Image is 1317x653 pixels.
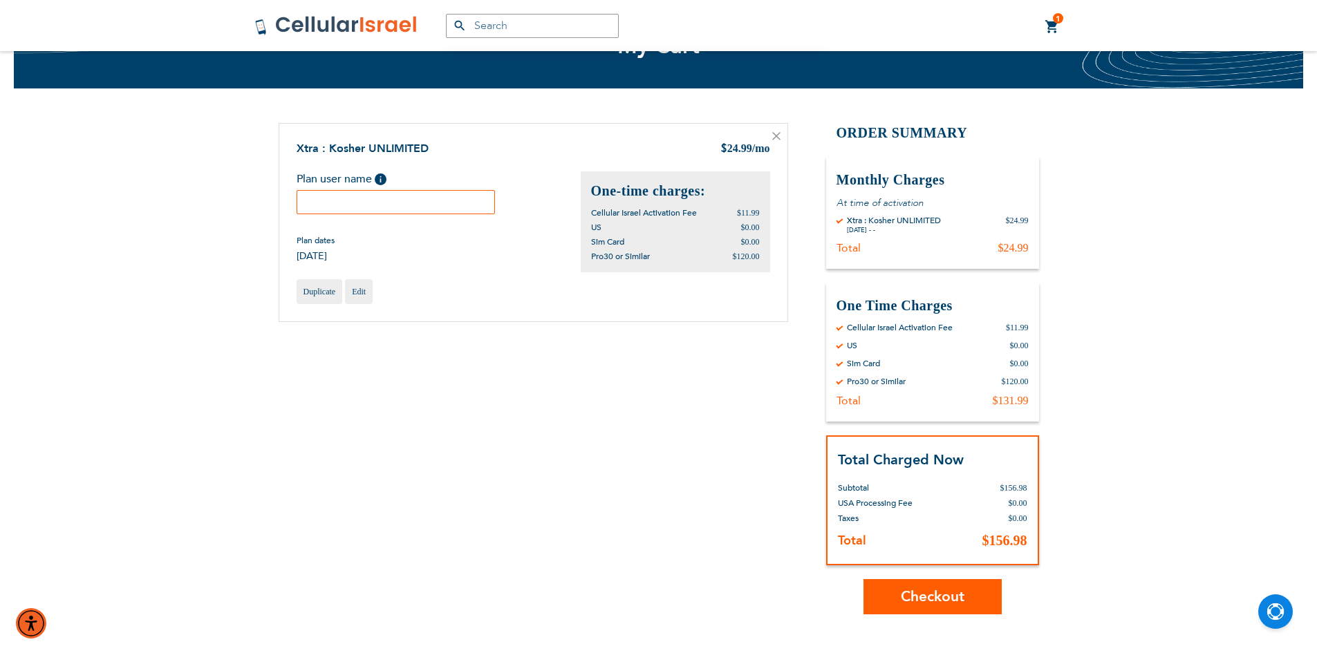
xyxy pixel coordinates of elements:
[352,287,366,296] span: Edit
[838,451,964,469] strong: Total Charged Now
[733,252,760,261] span: $120.00
[737,208,760,218] span: $11.99
[591,182,760,200] h2: One-time charges:
[446,14,619,38] input: Search
[838,532,866,549] strong: Total
[1009,513,1027,523] span: $0.00
[297,171,372,187] span: Plan user name
[863,579,1002,614] button: Checkout
[297,141,429,156] a: Xtra : Kosher UNLIMITED
[752,142,770,154] span: /mo
[837,241,861,255] div: Total
[837,394,861,408] div: Total
[16,608,46,638] div: Accessibility Menu
[1006,322,1029,333] div: $11.99
[591,222,601,233] span: US
[838,511,956,526] th: Taxes
[591,251,650,262] span: Pro30 or Similar
[982,533,1027,548] span: $156.98
[847,358,880,369] div: Sim Card
[826,123,1039,143] h2: Order Summary
[297,279,343,304] a: Duplicate
[1002,376,1029,387] div: $120.00
[1010,358,1029,369] div: $0.00
[847,226,941,234] div: [DATE] - -
[998,241,1029,255] div: $24.99
[741,237,760,247] span: $0.00
[1000,483,1027,493] span: $156.98
[837,296,1029,315] h3: One Time Charges
[847,376,906,387] div: Pro30 or Similar
[993,394,1029,408] div: $131.99
[847,340,857,351] div: US
[741,223,760,232] span: $0.00
[591,236,624,247] span: Sim Card
[254,15,418,36] img: Cellular Israel
[837,196,1029,209] p: At time of activation
[838,498,913,509] span: USA Processing Fee
[720,142,727,158] span: $
[297,249,335,263] span: [DATE]
[1010,340,1029,351] div: $0.00
[837,171,1029,189] h3: Monthly Charges
[297,235,335,246] span: Plan dates
[901,587,964,607] span: Checkout
[847,215,941,226] div: Xtra : Kosher UNLIMITED
[1045,19,1060,35] a: 1
[591,207,697,218] span: Cellular Israel Activation Fee
[838,470,956,495] th: Subtotal
[847,322,953,333] div: Cellular Israel Activation Fee
[345,279,373,304] a: Edit
[1006,215,1029,234] div: $24.99
[303,287,336,296] span: Duplicate
[720,141,770,158] div: 24.99
[375,173,386,185] span: Help
[1009,498,1027,508] span: $0.00
[1056,13,1061,24] span: 1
